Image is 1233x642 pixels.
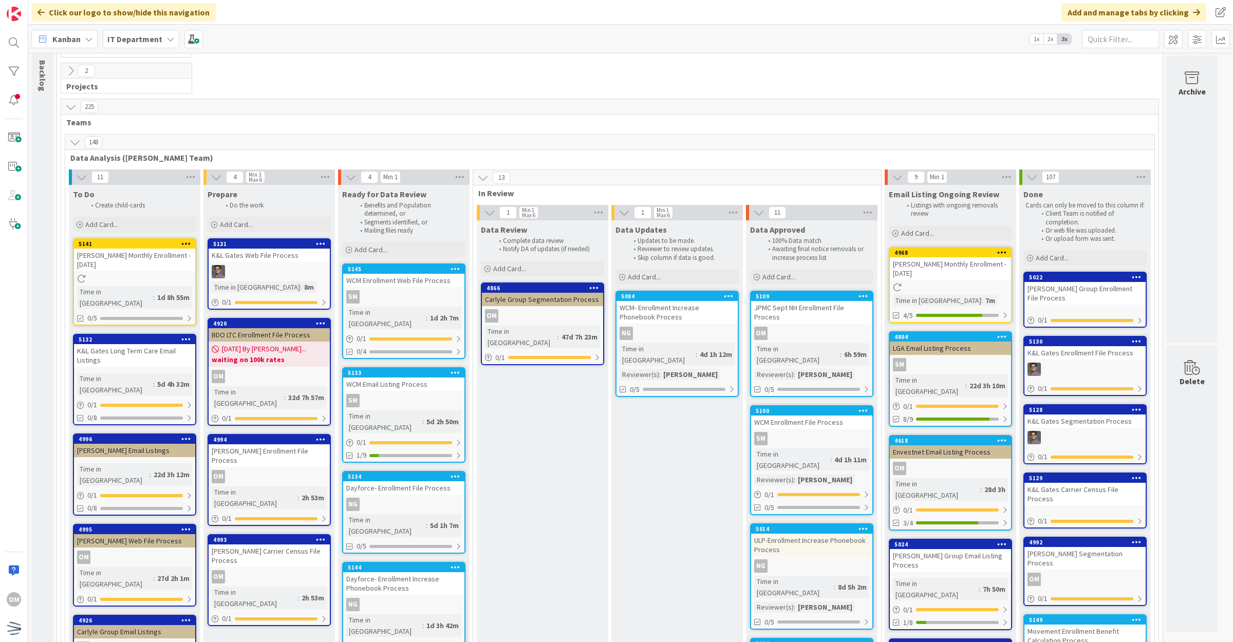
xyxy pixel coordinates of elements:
span: Add Card... [901,229,934,238]
a: 5129K&L Gates Carrier Census File Process0/1 [1023,473,1147,528]
div: 5014 [751,524,872,534]
div: SM [346,290,360,304]
div: [PERSON_NAME] Enrollment File Process [209,444,330,467]
div: [PERSON_NAME] [795,474,855,485]
div: SM [754,432,768,445]
div: 5144Dayforce- Enrollment Increase Phonebook Process [343,563,464,595]
a: 4995[PERSON_NAME] Web File ProcessOMTime in [GEOGRAPHIC_DATA]:27d 2h 1m0/1 [73,524,196,607]
span: 0 / 1 [222,297,232,308]
a: 4920BDO LTC Enrollment File Process[DATE] By [PERSON_NAME]...waiting on 100k ratesOMTime in [GEOG... [208,318,331,426]
div: CS [1024,431,1146,444]
div: 5130 [1024,337,1146,346]
div: 4866 [482,284,603,293]
span: [DATE] By [PERSON_NAME]... [222,344,306,354]
div: 5144 [348,564,464,571]
div: 5109 [751,292,872,301]
div: 4d 1h 12m [697,349,735,360]
span: Add Card... [85,220,118,229]
div: 5131 [213,240,330,248]
a: 5109JPMC Sept NH Enrollment File ProcessOMTime in [GEOGRAPHIC_DATA]:6h 59mReviewer(s):[PERSON_NAM... [750,291,873,397]
div: 4968 [894,249,1011,256]
div: [PERSON_NAME] Monthly Enrollment - [DATE] [890,257,1011,280]
span: 0/8 [87,412,97,423]
div: 5131K&L Gates Web File Process [209,239,330,262]
div: 0/1 [74,593,195,606]
div: SM [890,358,1011,371]
div: Time in [GEOGRAPHIC_DATA] [893,374,965,397]
div: 22d 3h 12m [151,469,192,480]
span: 0 / 1 [764,489,774,500]
div: OM [893,462,906,475]
div: 4994 [213,436,330,443]
div: 4993 [209,535,330,544]
div: Time in [GEOGRAPHIC_DATA] [620,343,696,366]
span: 0 / 1 [1038,383,1048,394]
span: : [965,380,967,391]
div: [PERSON_NAME] [795,369,855,380]
div: 4995 [74,525,195,534]
a: 5132K&L Gates Long Term Care Email ListingsTime in [GEOGRAPHIC_DATA]:5d 4h 32m0/10/8 [73,334,196,425]
div: NG [346,598,360,611]
div: [PERSON_NAME] Carrier Census File Process [209,544,330,567]
span: Add Card... [493,264,526,273]
div: 4996 [79,436,195,443]
div: Dayforce- Enrollment Increase Phonebook Process [343,572,464,595]
b: IT Department [107,34,162,44]
div: 4920 [213,320,330,327]
div: WCM Enrollment File Process [751,416,872,429]
div: 5022 [1024,273,1146,282]
div: LGA Email Listing Process [890,342,1011,355]
div: NG [346,498,360,511]
div: 5129 [1024,474,1146,483]
div: [PERSON_NAME] [661,369,720,380]
span: 0 / 1 [87,594,97,605]
div: 5014 [756,525,872,533]
div: 5129 [1029,475,1146,482]
div: 0/1 [1024,450,1146,463]
a: 4994[PERSON_NAME] Enrollment File ProcessOMTime in [GEOGRAPHIC_DATA]:2h 53m0/1 [208,434,331,526]
div: Time in [GEOGRAPHIC_DATA] [77,567,153,590]
span: : [840,349,842,360]
div: 5128K&L Gates Segmentation Process [1024,405,1146,428]
div: 5132 [74,335,195,344]
span: : [794,474,795,485]
span: 0 / 1 [222,413,232,424]
div: 5109 [756,293,872,300]
div: 0/1 [74,399,195,411]
a: 4996[PERSON_NAME] Email ListingsTime in [GEOGRAPHIC_DATA]:22d 3h 12m0/10/8 [73,433,196,516]
div: SM [893,358,906,371]
div: OM [1024,573,1146,586]
div: OM [754,327,768,340]
div: 1d 2h 7m [427,312,461,324]
div: 4992[PERSON_NAME] Segmentation Process [1024,538,1146,570]
div: OM [212,470,225,483]
div: Time in [GEOGRAPHIC_DATA] [346,410,422,433]
div: 8m [302,281,316,293]
div: SM [751,432,872,445]
div: Reviewer(s) [620,369,659,380]
span: : [150,469,151,480]
div: 5130K&L Gates Enrollment File Process [1024,337,1146,360]
div: OM [1027,573,1041,586]
span: 0/5 [87,313,97,324]
div: Time in [GEOGRAPHIC_DATA] [346,307,426,329]
div: SM [343,394,464,407]
div: 2h 53m [299,592,327,603]
div: 5084 [616,292,738,301]
div: K&L Gates Enrollment File Process [1024,346,1146,360]
span: : [153,379,155,390]
a: 5145WCM Enrollment Web File ProcessSMTime in [GEOGRAPHIC_DATA]:1d 2h 7m0/10/4 [342,263,465,359]
div: OM [485,309,498,323]
div: 5d 4h 32m [155,379,192,390]
a: 5024[PERSON_NAME] Group Email Listing ProcessTime in [GEOGRAPHIC_DATA]:7h 50m0/11/8 [889,539,1012,630]
span: : [794,601,795,613]
div: 0/1 [890,504,1011,517]
div: 5144 [343,563,464,572]
div: OM [209,370,330,383]
span: 0 / 1 [1038,451,1048,462]
div: 4995[PERSON_NAME] Web File Process [74,525,195,547]
div: OM [212,370,225,383]
div: 4804 [894,333,1011,341]
div: Time in [GEOGRAPHIC_DATA] [77,286,153,309]
div: OM [209,470,330,483]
